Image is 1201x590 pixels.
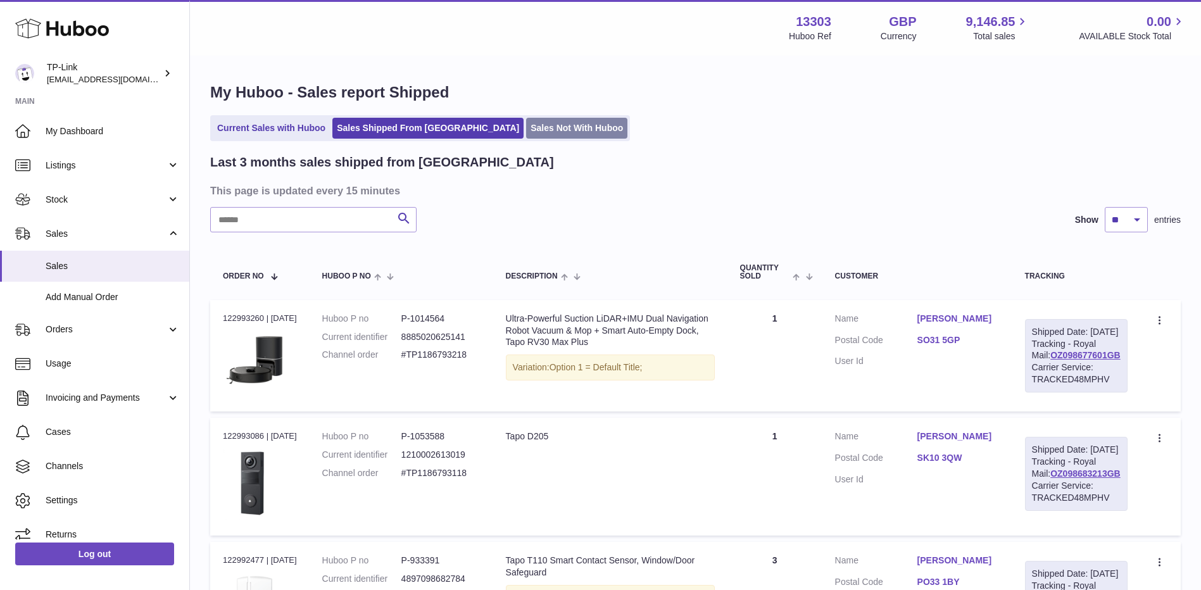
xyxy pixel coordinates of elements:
dt: Huboo P no [322,430,401,442]
dt: Postal Code [835,334,917,349]
a: OZ098677601GB [1050,350,1121,360]
td: 1 [727,418,822,536]
div: Ultra-Powerful Suction LiDAR+IMU Dual Navigation Robot Vacuum & Mop + Smart Auto-Empty Dock, Tapo... [506,313,715,349]
a: [PERSON_NAME] [917,555,1000,567]
a: Sales Not With Huboo [526,118,627,139]
dt: Name [835,313,917,328]
span: Order No [223,272,264,280]
div: Tracking - Royal Mail: [1025,437,1128,510]
dd: #TP1186793218 [401,349,481,361]
span: 9,146.85 [966,13,1016,30]
dd: 4897098682784 [401,573,481,585]
dt: Name [835,430,917,446]
div: Carrier Service: TRACKED48MPHV [1032,361,1121,386]
dd: P-1014564 [401,313,481,325]
a: SO31 5GP [917,334,1000,346]
a: Current Sales with Huboo [213,118,330,139]
div: Huboo Ref [789,30,831,42]
span: Listings [46,160,167,172]
strong: GBP [889,13,916,30]
strong: 13303 [796,13,831,30]
dt: Postal Code [835,452,917,467]
label: Show [1075,214,1098,226]
div: Shipped Date: [DATE] [1032,326,1121,338]
dd: P-933391 [401,555,481,567]
a: [PERSON_NAME] [917,430,1000,442]
img: 1753872892.jpg [223,446,286,520]
div: Currency [881,30,917,42]
div: Variation: [506,355,715,380]
div: Tracking - Royal Mail: [1025,319,1128,392]
div: Shipped Date: [DATE] [1032,568,1121,580]
span: Orders [46,323,167,336]
dt: Huboo P no [322,313,401,325]
span: Stock [46,194,167,206]
span: Huboo P no [322,272,371,280]
div: Tracking [1025,272,1128,280]
span: Description [506,272,558,280]
dd: #TP1186793118 [401,467,481,479]
dd: P-1053588 [401,430,481,442]
div: 122993260 | [DATE] [223,313,297,324]
span: Quantity Sold [740,264,790,280]
td: 1 [727,300,822,411]
span: entries [1154,214,1181,226]
a: SK10 3QW [917,452,1000,464]
div: 122993086 | [DATE] [223,430,297,442]
span: [EMAIL_ADDRESS][DOMAIN_NAME] [47,74,186,84]
span: Option 1 = Default Title; [550,362,643,372]
div: 122992477 | [DATE] [223,555,297,566]
dt: Current identifier [322,331,401,343]
dt: Channel order [322,467,401,479]
span: 0.00 [1147,13,1171,30]
img: gaby.chen@tp-link.com [15,64,34,83]
div: Shipped Date: [DATE] [1032,444,1121,456]
a: OZ098683213GB [1050,468,1121,479]
span: AVAILABLE Stock Total [1079,30,1186,42]
div: TP-Link [47,61,161,85]
dt: Huboo P no [322,555,401,567]
div: Tapo D205 [506,430,715,442]
dt: User Id [835,474,917,486]
span: Channels [46,460,180,472]
a: Log out [15,543,174,565]
dt: Current identifier [322,573,401,585]
dt: Name [835,555,917,570]
img: 01_large_20240808023803n.jpg [223,328,286,391]
div: Customer [835,272,1000,280]
a: 9,146.85 Total sales [966,13,1030,42]
span: Total sales [973,30,1029,42]
span: Returns [46,529,180,541]
span: Invoicing and Payments [46,392,167,404]
h2: Last 3 months sales shipped from [GEOGRAPHIC_DATA] [210,154,554,171]
h3: This page is updated every 15 minutes [210,184,1178,198]
span: Usage [46,358,180,370]
dt: Channel order [322,349,401,361]
dd: 1210002613019 [401,449,481,461]
dt: User Id [835,355,917,367]
h1: My Huboo - Sales report Shipped [210,82,1181,103]
span: My Dashboard [46,125,180,137]
span: Sales [46,228,167,240]
a: 0.00 AVAILABLE Stock Total [1079,13,1186,42]
a: [PERSON_NAME] [917,313,1000,325]
span: Add Manual Order [46,291,180,303]
div: Carrier Service: TRACKED48MPHV [1032,480,1121,504]
span: Settings [46,494,180,506]
dt: Current identifier [322,449,401,461]
a: PO33 1BY [917,576,1000,588]
span: Sales [46,260,180,272]
a: Sales Shipped From [GEOGRAPHIC_DATA] [332,118,524,139]
div: Tapo T110 Smart Contact Sensor, Window/Door Safeguard [506,555,715,579]
span: Cases [46,426,180,438]
dd: 8885020625141 [401,331,481,343]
